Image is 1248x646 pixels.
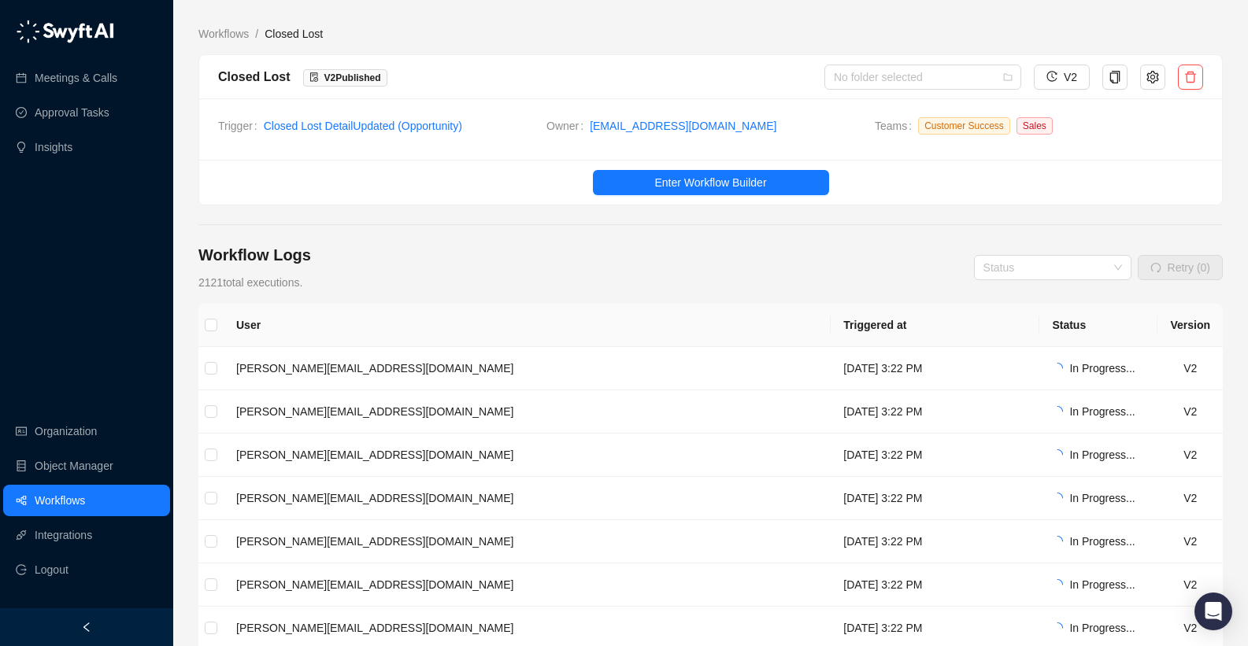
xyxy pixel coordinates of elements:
td: V2 [1157,347,1223,390]
a: Closed Lost DetailUpdated (Opportunity) [264,120,462,132]
button: Retry (0) [1138,255,1223,280]
td: V2 [1157,434,1223,477]
a: [EMAIL_ADDRESS][DOMAIN_NAME] [590,117,776,135]
span: setting [1146,71,1159,83]
td: V2 [1157,520,1223,563]
span: Closed Lost [265,28,323,40]
span: In Progress... [1069,405,1135,418]
td: [PERSON_NAME][EMAIL_ADDRESS][DOMAIN_NAME] [224,434,831,477]
td: [PERSON_NAME][EMAIL_ADDRESS][DOMAIN_NAME] [224,347,831,390]
span: In Progress... [1069,622,1135,634]
span: Teams [875,117,918,141]
span: copy [1109,71,1121,83]
li: / [255,25,258,42]
span: loading [1052,449,1064,460]
span: file-done [309,72,319,82]
span: left [81,622,92,633]
a: Object Manager [35,450,113,482]
th: Triggered at [831,304,1039,347]
td: V2 [1157,390,1223,434]
a: Insights [35,131,72,163]
span: loading [1052,405,1064,417]
td: V2 [1157,563,1223,607]
span: V2 [1064,68,1077,86]
td: [DATE] 3:22 PM [831,520,1039,563]
span: In Progress... [1069,535,1135,548]
img: logo-05li4sbe.png [16,20,114,43]
span: loading [1052,622,1064,633]
span: 2121 total executions. [198,276,302,289]
span: In Progress... [1069,578,1135,591]
span: Trigger [218,117,264,135]
span: V 2 Published [324,72,381,83]
td: [DATE] 3:22 PM [831,563,1039,607]
td: V2 [1157,477,1223,520]
span: Logout [35,554,69,585]
span: logout [16,564,27,575]
span: In Progress... [1069,362,1135,375]
button: Enter Workflow Builder [593,170,829,195]
th: User [224,304,831,347]
a: Workflows [195,25,252,42]
td: [PERSON_NAME][EMAIL_ADDRESS][DOMAIN_NAME] [224,477,831,520]
span: Enter Workflow Builder [654,174,766,191]
span: Customer Success [918,117,1010,135]
button: V2 [1034,65,1090,90]
td: [DATE] 3:22 PM [831,477,1039,520]
td: [DATE] 3:22 PM [831,434,1039,477]
span: loading [1052,362,1064,374]
a: Approval Tasks [35,97,109,128]
span: history [1046,71,1057,82]
span: loading [1052,492,1064,504]
a: Workflows [35,485,85,516]
td: [DATE] 3:22 PM [831,347,1039,390]
div: Open Intercom Messenger [1194,592,1232,630]
span: folder [1003,72,1013,82]
a: Integrations [35,519,92,551]
td: [PERSON_NAME][EMAIL_ADDRESS][DOMAIN_NAME] [224,520,831,563]
span: Sales [1017,117,1053,135]
span: delete [1184,71,1197,83]
span: In Progress... [1069,492,1135,504]
a: Meetings & Calls [35,62,117,94]
span: Owner [546,117,590,135]
td: [PERSON_NAME][EMAIL_ADDRESS][DOMAIN_NAME] [224,390,831,434]
a: Enter Workflow Builder [199,170,1222,195]
span: loading [1052,535,1064,547]
th: Version [1157,304,1223,347]
span: In Progress... [1069,449,1135,461]
span: loading [1052,578,1064,590]
a: Organization [35,415,97,447]
td: [DATE] 3:22 PM [831,390,1039,434]
div: Closed Lost [218,67,291,87]
h4: Workflow Logs [198,244,311,266]
td: [PERSON_NAME][EMAIL_ADDRESS][DOMAIN_NAME] [224,563,831,607]
th: Status [1039,304,1157,347]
